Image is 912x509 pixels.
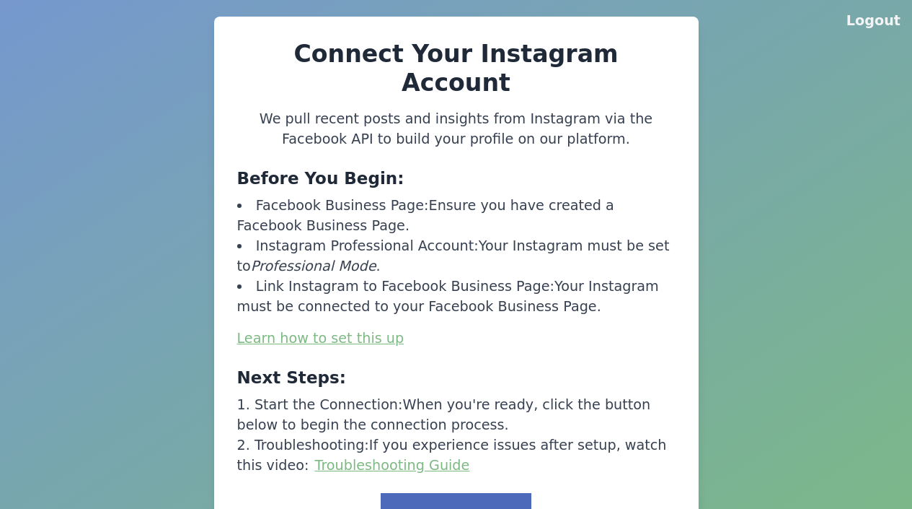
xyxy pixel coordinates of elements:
li: Your Instagram must be connected to your Facebook Business Page. [237,277,676,317]
li: When you're ready, click the button below to begin the connection process. [237,395,676,435]
span: Instagram Professional Account: [256,238,479,254]
button: Logout [846,11,900,31]
li: Ensure you have created a Facebook Business Page. [237,196,676,236]
a: Troubleshooting Guide [315,457,470,474]
h2: Connect Your Instagram Account [237,40,676,97]
span: Facebook Business Page: [256,197,429,214]
span: Professional Mode [251,258,376,274]
p: We pull recent posts and insights from Instagram via the Facebook API to build your profile on ou... [237,109,676,149]
span: Troubleshooting: [254,437,369,453]
li: If you experience issues after setup, watch this video: [237,435,676,476]
h3: Next Steps: [237,366,676,389]
span: Link Instagram to Facebook Business Page: [256,278,554,295]
a: Learn how to set this up [237,330,404,347]
h3: Before You Begin: [237,167,676,190]
li: Your Instagram must be set to . [237,236,676,277]
span: Start the Connection: [254,396,403,413]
